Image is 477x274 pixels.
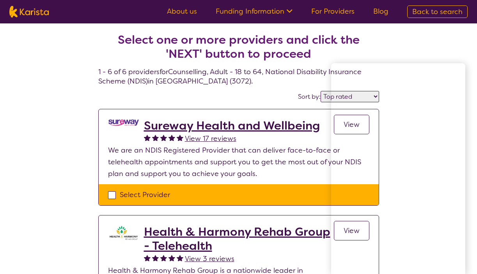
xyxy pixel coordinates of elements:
[311,7,355,16] a: For Providers
[9,6,49,18] img: Karista logo
[185,133,236,144] a: View 17 reviews
[108,225,139,240] img: ztak9tblhgtrn1fit8ap.png
[168,254,175,261] img: fullstar
[168,134,175,141] img: fullstar
[108,144,369,180] p: We are an NDIS Registered Provider that can deliver face-to-face or telehealth appointments and s...
[167,7,197,16] a: About us
[216,7,293,16] a: Funding Information
[331,63,465,274] iframe: Chat Window
[373,7,388,16] a: Blog
[160,254,167,261] img: fullstar
[108,119,139,127] img: nedi5p6dj3rboepxmyww.png
[407,5,468,18] a: Back to search
[185,253,234,265] a: View 3 reviews
[298,93,321,101] label: Sort by:
[108,33,370,61] h2: Select one or more providers and click the 'NEXT' button to proceed
[144,254,151,261] img: fullstar
[144,225,334,253] a: Health & Harmony Rehab Group - Telehealth
[177,254,183,261] img: fullstar
[144,119,320,133] a: Sureway Health and Wellbeing
[152,134,159,141] img: fullstar
[98,14,379,86] h4: 1 - 6 of 6 providers for Counselling , Adult - 18 to 64 , National Disability Insurance Scheme (N...
[185,134,236,143] span: View 17 reviews
[160,134,167,141] img: fullstar
[185,254,234,263] span: View 3 reviews
[152,254,159,261] img: fullstar
[412,7,463,16] span: Back to search
[144,134,151,141] img: fullstar
[177,134,183,141] img: fullstar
